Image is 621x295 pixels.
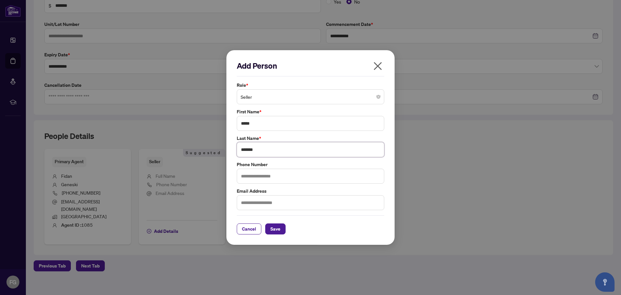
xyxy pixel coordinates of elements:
[242,224,256,234] span: Cancel
[241,91,380,103] span: Seller
[237,61,384,71] h2: Add Person
[595,272,615,292] button: Open asap
[237,82,384,89] label: Role
[237,223,261,234] button: Cancel
[237,108,384,115] label: First Name
[270,224,280,234] span: Save
[237,161,384,168] label: Phone Number
[265,223,286,234] button: Save
[237,135,384,142] label: Last Name
[237,187,384,195] label: Email Address
[373,61,383,71] span: close
[376,95,380,99] span: close-circle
